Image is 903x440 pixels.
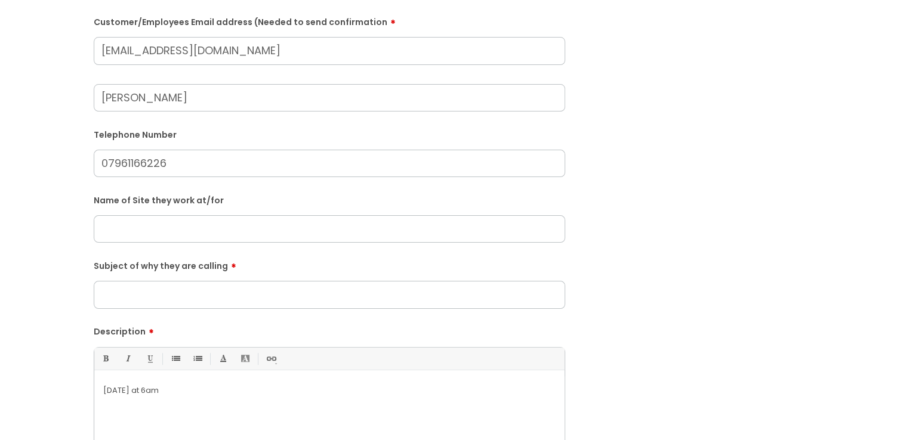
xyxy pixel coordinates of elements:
a: Font Color [215,351,230,366]
a: • Unordered List (Ctrl-Shift-7) [168,351,183,366]
a: Link [263,351,278,366]
label: Name of Site they work at/for [94,193,565,206]
label: Telephone Number [94,128,565,140]
label: Description [94,323,565,337]
a: Back Color [238,351,252,366]
label: Customer/Employees Email address (Needed to send confirmation [94,13,565,27]
label: Subject of why they are calling [94,257,565,271]
input: Email [94,37,565,64]
a: Underline(Ctrl-U) [142,351,157,366]
p: [DATE] at 6am [103,385,556,396]
a: Bold (Ctrl-B) [98,351,113,366]
a: 1. Ordered List (Ctrl-Shift-8) [190,351,205,366]
a: Italic (Ctrl-I) [120,351,135,366]
input: Your Name [94,84,565,111]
